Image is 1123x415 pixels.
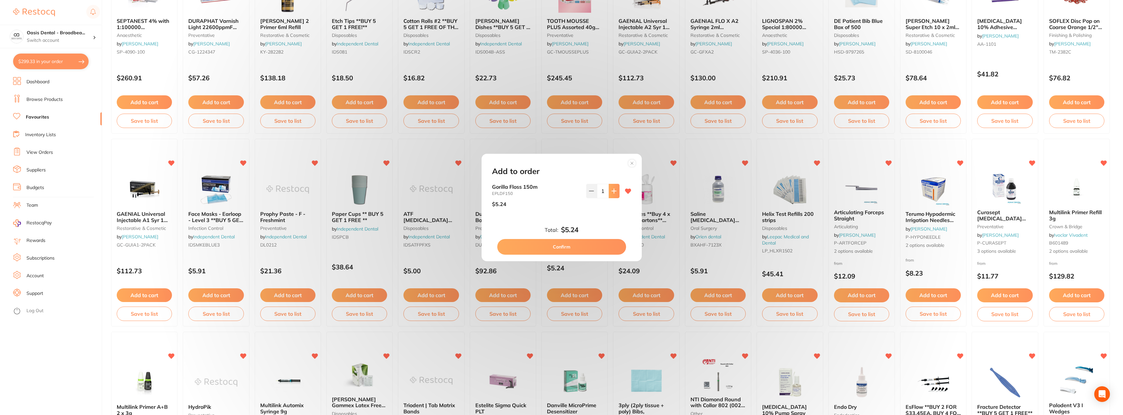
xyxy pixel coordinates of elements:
p: $5.24 [492,201,506,207]
h2: Add to order [492,167,539,176]
small: EPLDF150 [492,191,581,196]
div: Open Intercom Messenger [1094,386,1110,402]
label: Total: [545,227,558,233]
b: Gorilla Floss 150m [492,184,581,190]
b: $5.24 [561,226,578,234]
button: Confirm [497,239,626,255]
